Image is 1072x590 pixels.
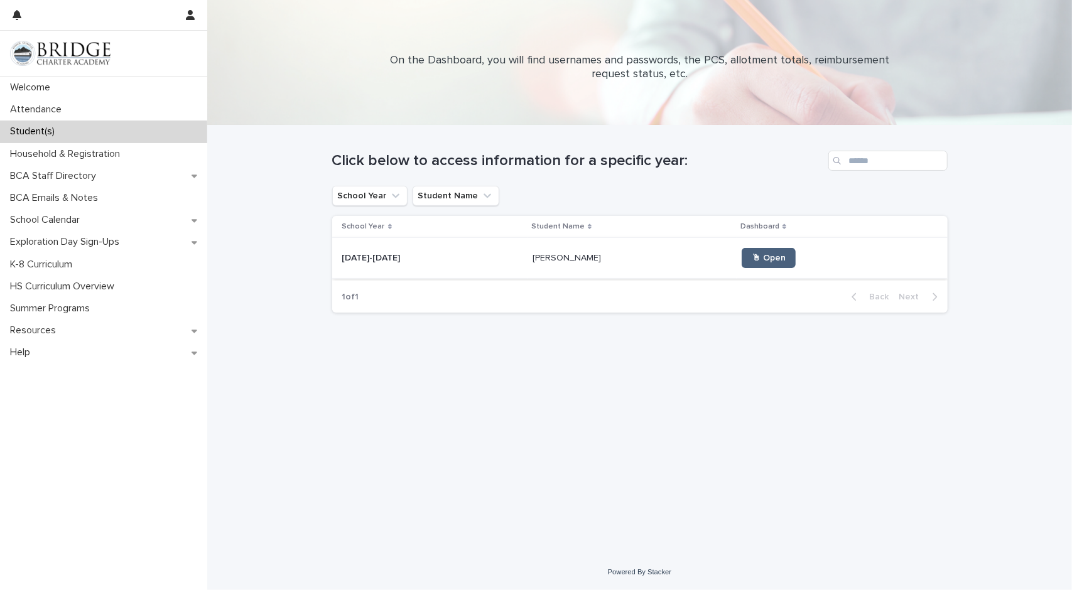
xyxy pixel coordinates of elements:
[828,151,948,171] input: Search
[899,292,927,301] span: Next
[894,291,948,303] button: Next
[332,186,408,206] button: School Year
[5,214,90,226] p: School Calendar
[342,250,403,264] p: [DATE]-[DATE]
[5,82,60,94] p: Welcome
[862,292,889,301] span: Back
[5,324,66,336] p: Resources
[5,281,124,292] p: HS Curriculum Overview
[5,259,82,271] p: K-8 Curriculum
[389,54,891,81] p: On the Dashboard, you will find usernames and passwords, the PCS, allotment totals, reimbursement...
[5,148,130,160] p: Household & Registration
[5,236,129,248] p: Exploration Day Sign-Ups
[842,291,894,303] button: Back
[5,346,40,358] p: Help
[342,220,385,233] p: School Year
[531,220,585,233] p: Student Name
[533,250,604,264] p: [PERSON_NAME]
[742,248,796,268] a: 🖱 Open
[10,41,111,66] img: V1C1m3IdTEidaUdm9Hs0
[740,220,779,233] p: Dashboard
[752,254,786,262] span: 🖱 Open
[332,152,823,170] h1: Click below to access information for a specific year:
[5,126,65,137] p: Student(s)
[5,104,72,115] p: Attendance
[608,568,671,576] a: Powered By Stacker
[5,192,108,204] p: BCA Emails & Notes
[332,282,369,313] p: 1 of 1
[5,170,106,182] p: BCA Staff Directory
[5,303,100,314] p: Summer Programs
[413,186,499,206] button: Student Name
[332,238,948,279] tr: [DATE]-[DATE][DATE]-[DATE] [PERSON_NAME][PERSON_NAME] 🖱 Open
